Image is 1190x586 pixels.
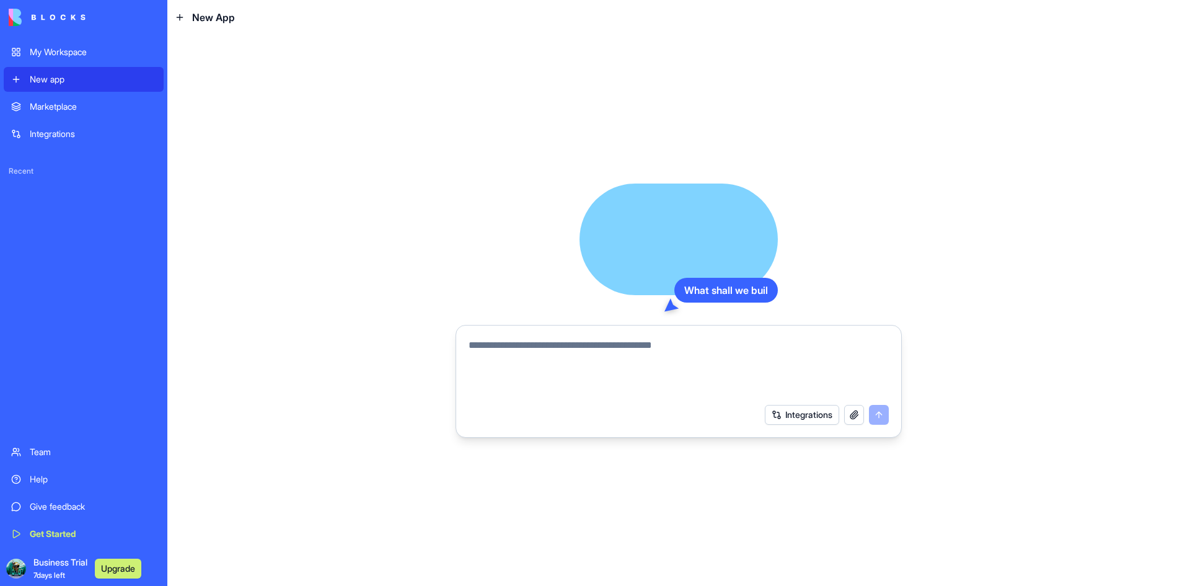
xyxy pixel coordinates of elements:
span: Recent [4,166,164,176]
img: logo [9,9,86,26]
div: Team [30,446,156,458]
div: Get Started [30,528,156,540]
button: Upgrade [95,559,141,579]
div: New app [30,73,156,86]
img: ACg8ocKWkHa3V002DkcG8NWcJkF2P3cgDela_7GIbZoIL8CIY3RVdnE=s96-c [6,559,26,579]
div: My Workspace [30,46,156,58]
a: Give feedback [4,494,164,519]
a: Get Started [4,522,164,546]
a: My Workspace [4,40,164,64]
div: Integrations [30,128,156,140]
a: Marketplace [4,94,164,119]
div: What shall we buil [674,278,778,303]
span: 7 days left [33,570,65,580]
span: New App [192,10,235,25]
div: Give feedback [30,500,156,513]
a: New app [4,67,164,92]
button: Integrations [765,405,839,425]
a: Help [4,467,164,492]
a: Team [4,440,164,464]
a: Integrations [4,122,164,146]
div: Marketplace [30,100,156,113]
div: Help [30,473,156,486]
span: Business Trial [33,556,87,581]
